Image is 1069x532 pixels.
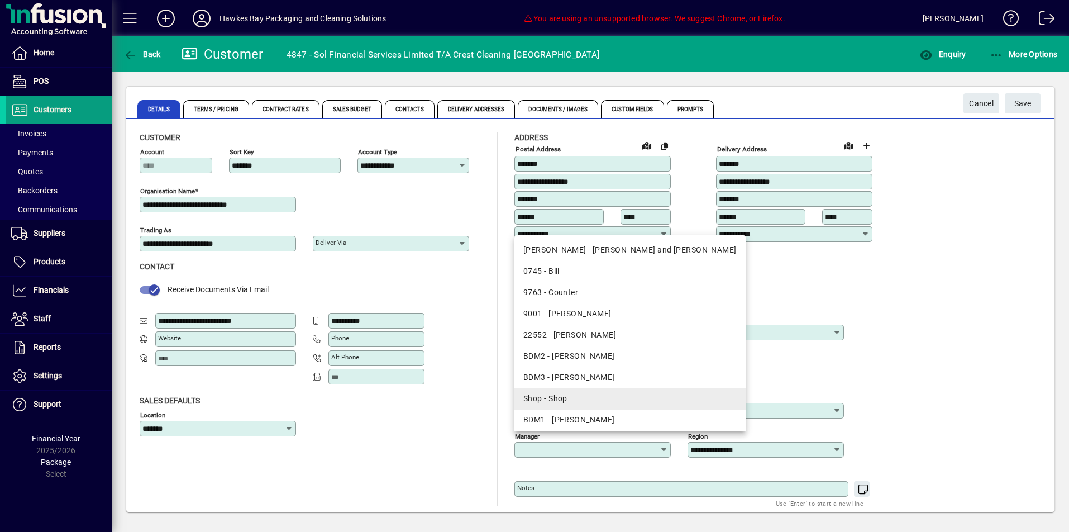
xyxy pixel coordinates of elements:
[523,244,737,256] div: [PERSON_NAME] - [PERSON_NAME] and [PERSON_NAME]
[1030,2,1055,39] a: Logout
[41,458,71,467] span: Package
[34,105,71,114] span: Customers
[656,137,674,155] button: Copy to Delivery address
[6,39,112,67] a: Home
[6,162,112,181] a: Quotes
[6,124,112,143] a: Invoices
[990,50,1058,59] span: More Options
[518,100,598,118] span: Documents / Images
[34,343,61,351] span: Reports
[987,44,1061,64] button: More Options
[11,167,43,176] span: Quotes
[437,100,516,118] span: Delivery Addresses
[123,50,161,59] span: Back
[112,44,173,64] app-page-header-button: Back
[515,432,540,440] mat-label: Manager
[969,94,994,113] span: Cancel
[34,286,69,294] span: Financials
[331,353,359,361] mat-label: Alt Phone
[923,9,984,27] div: [PERSON_NAME]
[6,181,112,200] a: Backorders
[514,133,548,142] span: Address
[1014,99,1019,108] span: S
[140,187,195,195] mat-label: Organisation name
[358,148,397,156] mat-label: Account Type
[514,388,746,410] mat-option: Shop - Shop
[11,129,46,138] span: Invoices
[776,497,863,510] mat-hint: Use 'Enter' to start a new line
[148,8,184,28] button: Add
[331,334,349,342] mat-label: Phone
[34,229,65,237] span: Suppliers
[523,265,737,277] div: 0745 - Bill
[6,362,112,390] a: Settings
[183,100,250,118] span: Terms / Pricing
[11,148,53,157] span: Payments
[523,14,785,23] span: You are using an unsupported browser. We suggest Chrome, or Firefox.
[514,325,746,346] mat-option: 22552 - Lyndsay
[140,133,180,142] span: Customer
[34,314,51,323] span: Staff
[1014,94,1032,113] span: ave
[688,432,708,440] mat-label: Region
[514,410,746,431] mat-option: BDM1 - Tui Lewis
[514,346,746,367] mat-option: BDM2 - Mandy Wilson
[230,148,254,156] mat-label: Sort key
[963,93,999,113] button: Cancel
[514,303,746,325] mat-option: 9001 - Ellen
[6,248,112,276] a: Products
[667,100,714,118] span: Prompts
[137,100,180,118] span: Details
[385,100,435,118] span: Contacts
[523,372,737,383] div: BDM3 - [PERSON_NAME]
[523,414,737,426] div: BDM1 - [PERSON_NAME]
[6,143,112,162] a: Payments
[11,186,58,195] span: Backorders
[919,50,966,59] span: Enquiry
[514,367,746,388] mat-option: BDM3 - Michelle Fernandes
[1005,93,1041,113] button: Save
[140,411,165,419] mat-label: Location
[121,44,164,64] button: Back
[287,46,600,64] div: 4847 - Sol Financial Services Limited T/A Crest Cleaning [GEOGRAPHIC_DATA]
[140,226,171,234] mat-label: Trading as
[168,285,269,294] span: Receive Documents Via Email
[514,261,746,282] mat-option: 0745 - Bill
[34,77,49,85] span: POS
[857,137,875,155] button: Choose address
[34,48,54,57] span: Home
[638,136,656,154] a: View on map
[252,100,319,118] span: Contract Rates
[6,334,112,362] a: Reports
[6,305,112,333] a: Staff
[523,393,737,405] div: Shop - Shop
[140,396,200,405] span: Sales defaults
[322,100,382,118] span: Sales Budget
[523,350,737,362] div: BDM2 - [PERSON_NAME]
[158,334,181,342] mat-label: Website
[517,484,534,492] mat-label: Notes
[6,68,112,96] a: POS
[140,148,164,156] mat-label: Account
[219,9,386,27] div: Hawkes Bay Packaging and Cleaning Solutions
[839,136,857,154] a: View on map
[184,8,219,28] button: Profile
[6,391,112,419] a: Support
[11,205,77,214] span: Communications
[34,371,62,380] span: Settings
[6,220,112,248] a: Suppliers
[514,282,746,303] mat-option: 9763 - Counter
[182,45,264,63] div: Customer
[32,434,80,443] span: Financial Year
[316,239,346,246] mat-label: Deliver via
[34,257,65,266] span: Products
[523,329,737,341] div: 22552 - [PERSON_NAME]
[34,400,61,408] span: Support
[6,277,112,305] a: Financials
[6,200,112,219] a: Communications
[523,287,737,298] div: 9763 - Counter
[601,100,664,118] span: Custom Fields
[917,44,968,64] button: Enquiry
[523,308,737,320] div: 9001 - [PERSON_NAME]
[140,262,174,271] span: Contact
